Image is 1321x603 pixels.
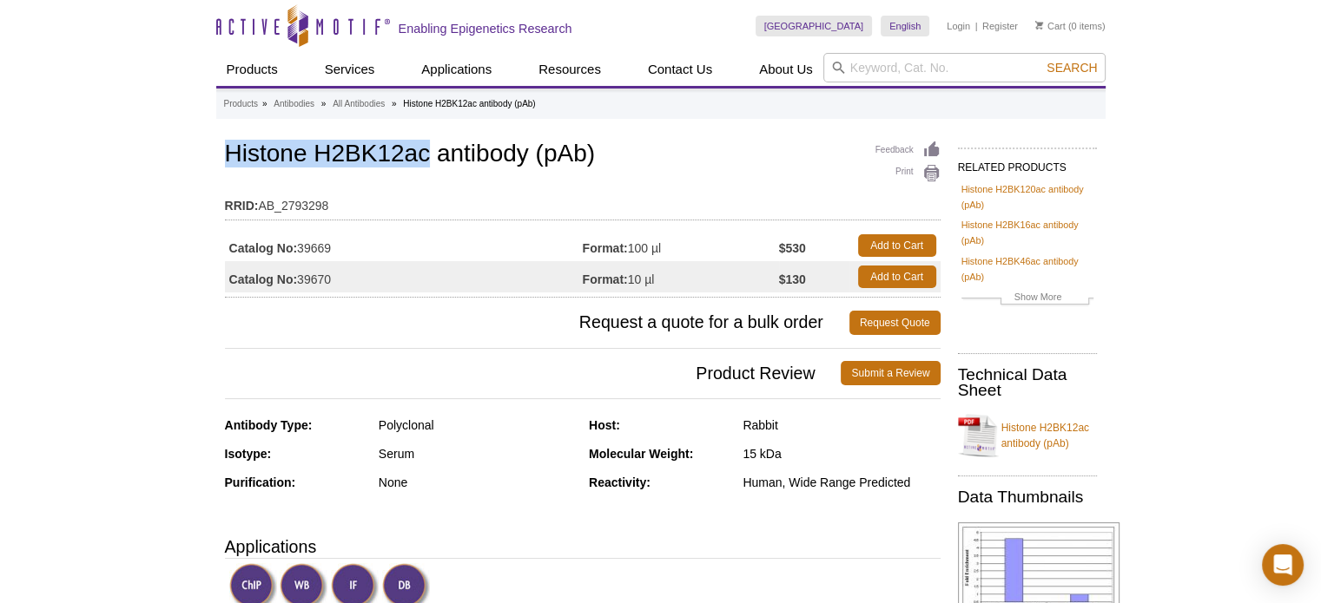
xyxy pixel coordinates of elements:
[982,20,1018,32] a: Register
[583,230,779,261] td: 100 µl
[583,272,628,287] strong: Format:
[403,99,535,108] li: Histone H2BK12ac antibody (pAb)
[225,311,849,335] span: Request a quote for a bulk order
[379,446,576,462] div: Serum
[858,265,936,288] a: Add to Cart
[225,261,583,292] td: 39670
[1035,21,1043,29] img: Your Cart
[749,53,823,86] a: About Us
[975,16,978,36] li: |
[841,361,940,385] a: Submit a Review
[392,99,397,108] li: »
[411,53,502,86] a: Applications
[229,272,298,287] strong: Catalog No:
[321,99,327,108] li: »
[224,96,258,112] a: Products
[1262,544,1304,586] div: Open Intercom Messenger
[225,534,941,560] h3: Applications
[779,240,806,256] strong: $530
[823,53,1106,82] input: Keyword, Cat. No.
[743,475,940,490] div: Human, Wide Range Predicted
[225,447,272,461] strong: Isotype:
[1035,20,1066,32] a: Cart
[961,217,1093,248] a: Histone H2BK16ac antibody (pAb)
[849,311,941,335] a: Request Quote
[961,253,1093,285] a: Histone H2BK46ac antibody (pAb)
[947,20,970,32] a: Login
[225,141,941,170] h1: Histone H2BK12ac antibody (pAb)
[1047,61,1097,75] span: Search
[589,447,693,461] strong: Molecular Weight:
[881,16,929,36] a: English
[875,164,941,183] a: Print
[589,418,620,432] strong: Host:
[216,53,288,86] a: Products
[399,21,572,36] h2: Enabling Epigenetics Research
[1041,60,1102,75] button: Search
[961,289,1093,309] a: Show More
[958,410,1097,462] a: Histone H2BK12ac antibody (pAb)
[961,181,1093,213] a: Histone H2BK120ac antibody (pAb)
[225,361,842,385] span: Product Review
[958,147,1097,179] h2: RELATED PRODUCTS
[858,234,936,257] a: Add to Cart
[1035,16,1106,36] li: (0 items)
[225,475,296,489] strong: Purification:
[274,96,314,112] a: Antibodies
[225,198,259,213] strong: RRID:
[756,16,873,36] a: [GEOGRAPHIC_DATA]
[225,418,313,432] strong: Antibody Type:
[743,417,940,433] div: Rabbit
[875,141,941,160] a: Feedback
[225,230,583,261] td: 39669
[583,240,628,256] strong: Format:
[225,187,941,215] td: AB_2793298
[379,475,576,490] div: None
[583,261,779,292] td: 10 µl
[958,367,1097,398] h2: Technical Data Sheet
[779,272,806,287] strong: $130
[379,417,576,433] div: Polyclonal
[262,99,268,108] li: »
[743,446,940,462] div: 15 kDa
[589,475,651,489] strong: Reactivity:
[637,53,723,86] a: Contact Us
[528,53,611,86] a: Resources
[333,96,385,112] a: All Antibodies
[314,53,386,86] a: Services
[229,240,298,256] strong: Catalog No:
[958,489,1097,505] h2: Data Thumbnails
